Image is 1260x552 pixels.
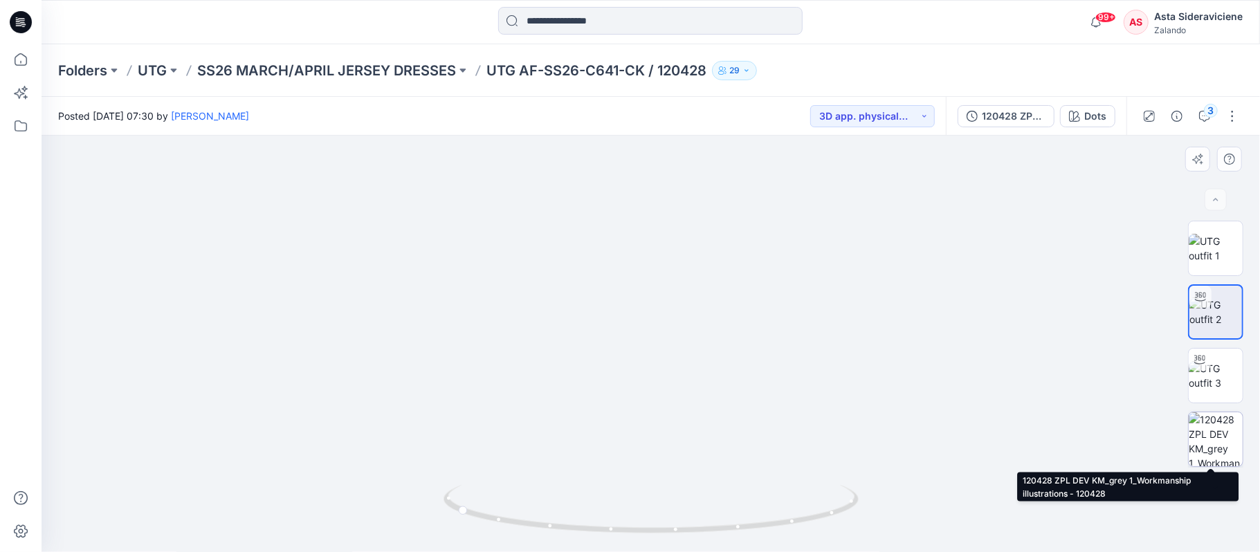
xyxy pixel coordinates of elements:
div: AS [1124,10,1149,35]
img: UTG outfit 2 [1189,297,1242,326]
button: Dots [1060,105,1115,127]
img: UTG outfit 1 [1189,234,1243,263]
button: 120428 ZPL DEV KM [958,105,1054,127]
img: UTG outfit 3 [1189,361,1243,390]
a: SS26 MARCH/APRIL JERSEY DRESSES [197,61,456,80]
span: 99+ [1095,12,1116,23]
div: Asta Sideraviciene [1154,8,1243,25]
a: [PERSON_NAME] [171,110,249,122]
img: 120428 ZPL DEV KM_grey 1_Workmanship illustrations - 120428 [1189,412,1243,466]
div: Dots [1084,109,1106,124]
div: Zalando [1154,25,1243,35]
a: UTG [138,61,167,80]
div: 3 [1204,104,1218,118]
p: UTG AF-SS26-C641-CK / 120428 [486,61,706,80]
button: 29 [712,61,757,80]
a: Folders [58,61,107,80]
button: Details [1166,105,1188,127]
div: 120428 ZPL DEV KM [982,109,1046,124]
button: 3 [1194,105,1216,127]
p: 29 [729,63,740,78]
span: Posted [DATE] 07:30 by [58,109,249,123]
